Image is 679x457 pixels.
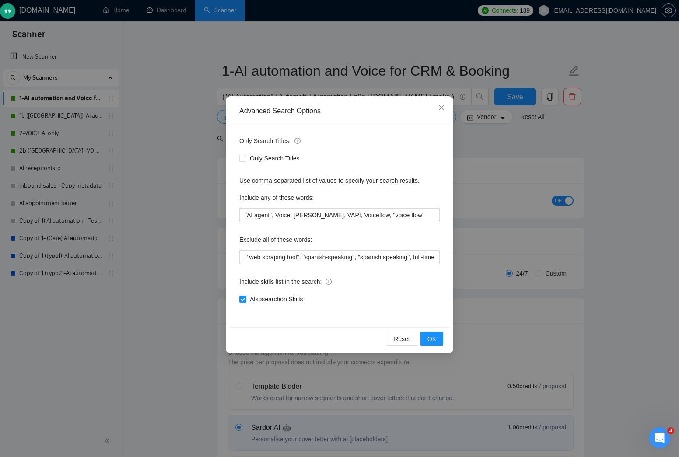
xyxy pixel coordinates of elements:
span: close [438,104,445,111]
button: Collapse window [263,3,280,20]
button: Close [430,96,453,120]
label: Exclude all of these words: [239,233,312,247]
span: Only Search Titles: [239,136,301,146]
span: Also search on Skills [246,294,306,304]
span: Reset [394,334,410,344]
div: Advanced Search Options [239,106,440,116]
label: Include any of these words: [239,191,314,205]
div: Use comma-separated list of values to specify your search results. [239,176,440,185]
span: info-circle [294,138,301,144]
button: OK [420,332,443,346]
span: Only Search Titles [246,153,303,163]
button: Reset [387,332,417,346]
button: go back [6,3,22,20]
span: Include skills list in the search: [239,277,332,286]
span: 3 [667,427,674,434]
span: info-circle [325,279,332,285]
div: Close [280,3,295,19]
span: OK [427,334,436,344]
iframe: Intercom live chat [649,427,670,448]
